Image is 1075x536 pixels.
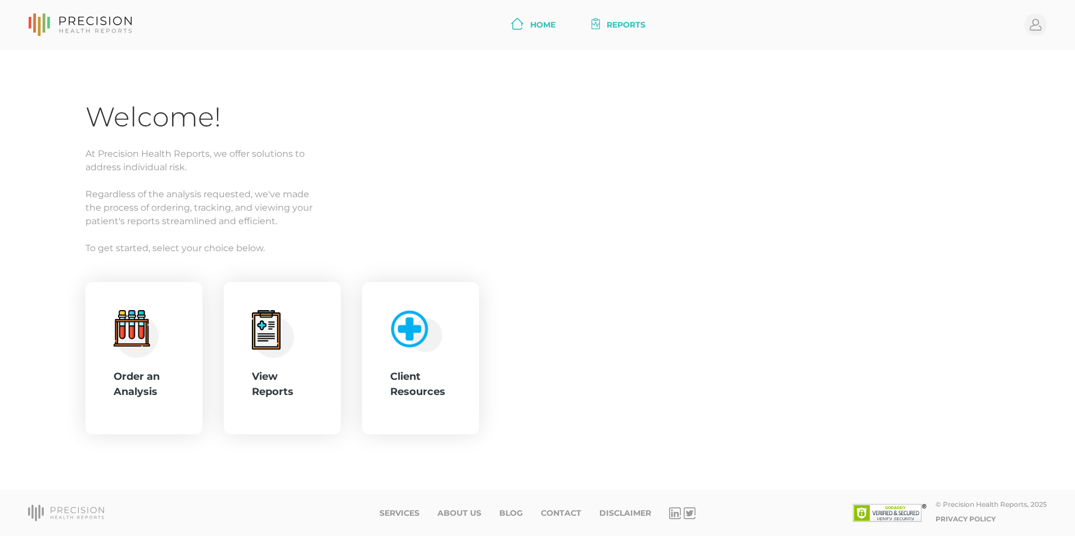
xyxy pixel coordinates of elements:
[85,242,990,255] p: To get started, select your choice below.
[507,15,560,35] a: Home
[385,305,443,353] img: client-resource.c5a3b187.png
[587,15,651,35] a: Reports
[499,508,523,518] a: Blog
[114,369,174,399] div: Order an Analysis
[85,147,990,174] p: At Precision Health Reports, we offer solutions to address individual risk.
[936,500,1047,508] div: © Precision Health Reports, 2025
[380,508,419,518] a: Services
[853,504,927,522] img: SSL site seal - click to verify
[85,101,990,134] h1: Welcome!
[252,369,313,399] div: View Reports
[437,508,481,518] a: About Us
[541,508,581,518] a: Contact
[936,515,996,523] a: Privacy Policy
[390,369,451,399] div: Client Resources
[599,508,651,518] a: Disclaimer
[85,188,990,228] p: Regardless of the analysis requested, we've made the process of ordering, tracking, and viewing y...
